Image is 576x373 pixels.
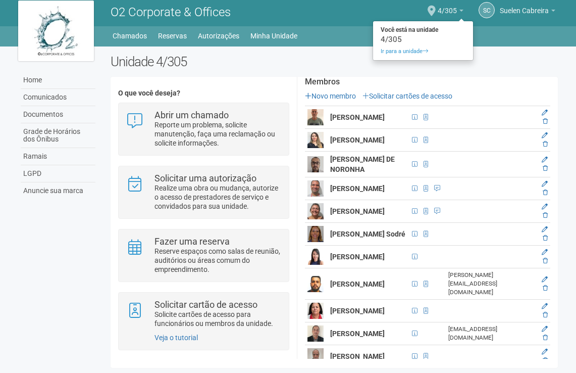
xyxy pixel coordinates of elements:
[330,184,385,193] strong: [PERSON_NAME]
[330,207,385,215] strong: [PERSON_NAME]
[154,334,198,342] a: Veja o tutorial
[479,2,495,18] a: SC
[307,226,324,242] img: user.png
[543,212,548,219] a: Excluir membro
[542,226,548,233] a: Editar membro
[307,156,324,172] img: user.png
[330,136,385,144] strong: [PERSON_NAME]
[500,8,555,16] a: Suelen Cabreira
[543,118,548,125] a: Excluir membro
[154,247,281,274] p: Reserve espaços como salas de reunião, auditórios ou áreas comum do empreendimento.
[111,54,558,69] h2: Unidade 4/305
[307,203,324,219] img: user.png
[542,249,548,256] a: Editar membro
[154,110,229,120] strong: Abrir um chamado
[21,182,95,199] a: Anuncie sua marca
[154,173,256,183] strong: Solicitar uma autorização
[330,253,385,261] strong: [PERSON_NAME]
[330,155,395,173] strong: [PERSON_NAME] DE NORONHA
[154,310,281,328] p: Solicite cartões de acesso para funcionários ou membros da unidade.
[373,24,473,36] strong: Você está na unidade
[330,280,385,288] strong: [PERSON_NAME]
[158,29,187,43] a: Reservas
[542,276,548,283] a: Editar membro
[18,1,94,61] img: logo.jpg
[21,72,95,89] a: Home
[307,109,324,125] img: user.png
[448,271,534,297] div: [PERSON_NAME][EMAIL_ADDRESS][DOMAIN_NAME]
[21,148,95,165] a: Ramais
[542,203,548,210] a: Editar membro
[542,156,548,163] a: Editar membro
[126,300,281,328] a: Solicitar cartão de acesso Solicite cartões de acesso para funcionários ou membros da unidade.
[330,230,405,238] strong: [PERSON_NAME] Sodré
[543,165,548,172] a: Excluir membro
[543,357,548,364] a: Excluir membro
[543,257,548,264] a: Excluir membro
[448,325,534,342] div: [EMAIL_ADDRESS][DOMAIN_NAME]
[543,334,548,341] a: Excluir membro
[542,325,548,333] a: Editar membro
[198,29,239,43] a: Autorizações
[307,325,324,342] img: user.png
[542,132,548,139] a: Editar membro
[126,174,281,211] a: Solicitar uma autorização Realize uma obra ou mudança, autorize o acesso de prestadores de serviç...
[543,141,548,148] a: Excluir membro
[542,109,548,116] a: Editar membro
[154,120,281,148] p: Reporte um problema, solicite manutenção, faça uma reclamação ou solicite informações.
[330,307,385,315] strong: [PERSON_NAME]
[118,89,289,97] h4: O que você deseja?
[126,111,281,148] a: Abrir um chamado Reporte um problema, solicite manutenção, faça uma reclamação ou solicite inform...
[330,330,385,338] strong: [PERSON_NAME]
[307,180,324,197] img: user.png
[542,348,548,355] a: Editar membro
[305,92,356,100] a: Novo membro
[543,235,548,242] a: Excluir membro
[307,276,324,292] img: user.png
[307,348,324,364] img: user.png
[154,183,281,211] p: Realize uma obra ou mudança, autorize o acesso de prestadores de serviço e convidados para sua un...
[126,237,281,274] a: Fazer uma reserva Reserve espaços como salas de reunião, auditórios ou áreas comum do empreendime...
[373,45,473,58] a: Ir para a unidade
[373,36,473,43] div: 4/305
[543,189,548,196] a: Excluir membro
[21,123,95,148] a: Grade de Horários dos Ônibus
[113,29,147,43] a: Chamados
[543,311,548,318] a: Excluir membro
[542,303,548,310] a: Editar membro
[438,8,463,16] a: 4/305
[330,352,385,360] strong: [PERSON_NAME]
[330,113,385,121] strong: [PERSON_NAME]
[250,29,297,43] a: Minha Unidade
[362,92,452,100] a: Solicitar cartões de acesso
[21,89,95,106] a: Comunicados
[21,106,95,123] a: Documentos
[111,5,231,19] span: O2 Corporate & Offices
[307,249,324,265] img: user.png
[307,132,324,148] img: user.png
[21,165,95,182] a: LGPD
[154,236,230,247] strong: Fazer uma reserva
[542,180,548,188] a: Editar membro
[154,299,257,310] strong: Solicitar cartão de acesso
[543,285,548,292] a: Excluir membro
[305,77,550,86] strong: Membros
[307,303,324,319] img: user.png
